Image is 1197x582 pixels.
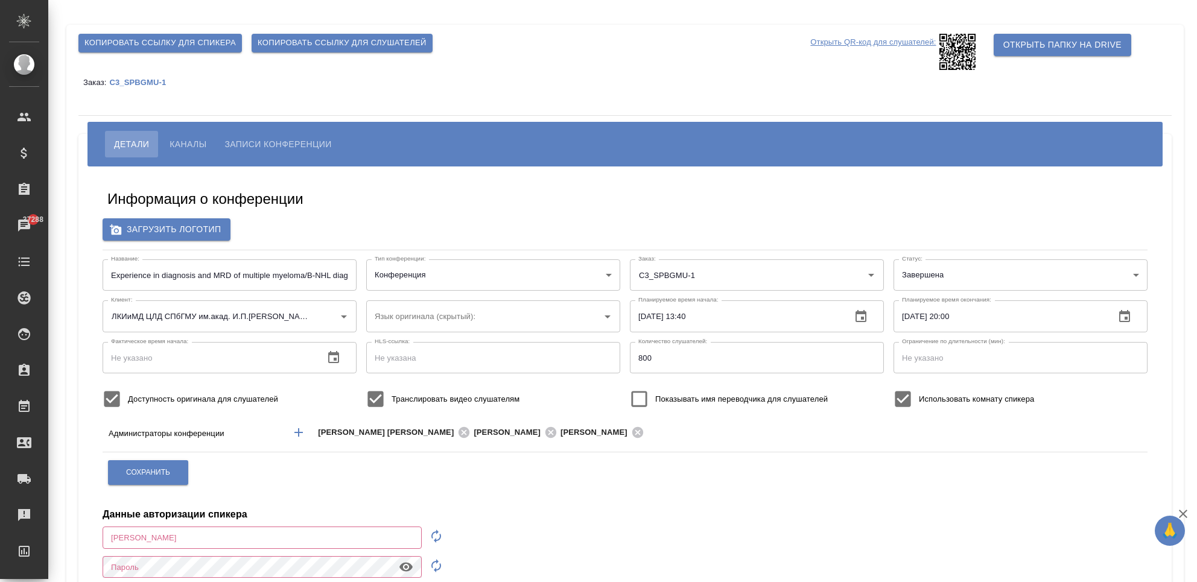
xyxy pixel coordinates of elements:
span: Открыть папку на Drive [1003,37,1122,52]
button: Добавить менеджера [284,418,313,447]
div: [PERSON_NAME] [474,425,560,440]
input: Не указано [894,300,1105,332]
span: [PERSON_NAME] [474,426,548,438]
p: Заказ: [83,78,109,87]
button: 🙏 [1155,516,1185,546]
button: Копировать ссылку для слушателей [252,34,433,52]
span: Доступность оригинала для слушателей [128,393,278,405]
div: [PERSON_NAME] [560,425,647,440]
h5: Информация о конференции [107,189,303,209]
span: Загрузить логотип [112,222,221,237]
input: Не указана [366,342,620,373]
span: Детали [114,137,149,151]
span: Каналы [170,137,206,151]
div: Конференция [366,259,620,291]
a: C3_SPBGMU-1 [109,77,175,87]
p: Администраторы конференции [109,428,281,440]
span: Показывать имя переводчика для слушателей [655,393,828,405]
span: Копировать ссылку для слушателей [258,36,427,50]
input: Не указано [103,342,314,373]
p: Открыть QR-код для слушателей: [810,34,936,70]
span: 37288 [16,214,51,226]
span: Использовать комнату спикера [919,393,1034,405]
span: Транслировать видео слушателям [392,393,519,405]
span: Записи конференции [224,137,331,151]
button: Копировать ссылку для спикера [78,34,242,52]
span: Копировать ссылку для спикера [84,36,236,50]
input: Не указано [630,300,842,332]
button: Open [1049,431,1051,434]
h4: Данные авторизации спикера [103,507,247,522]
input: Не указан [103,259,357,291]
button: Open [599,308,616,325]
input: Не указано [630,342,884,373]
p: C3_SPBGMU-1 [109,78,175,87]
button: Open [863,267,880,283]
input: Не указано [894,342,1148,373]
span: 🙏 [1160,518,1180,543]
button: Сохранить [108,460,188,485]
input: Не указано [103,527,422,548]
span: [PERSON_NAME] [560,426,635,438]
div: [PERSON_NAME] [PERSON_NAME] [318,425,474,440]
span: Сохранить [126,467,170,478]
span: [PERSON_NAME] [PERSON_NAME] [318,426,461,438]
div: Завершена [894,259,1148,291]
button: Открыть папку на Drive [994,34,1131,56]
label: Загрузить логотип [103,218,230,241]
a: 37288 [3,210,45,241]
button: Open [335,308,352,325]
